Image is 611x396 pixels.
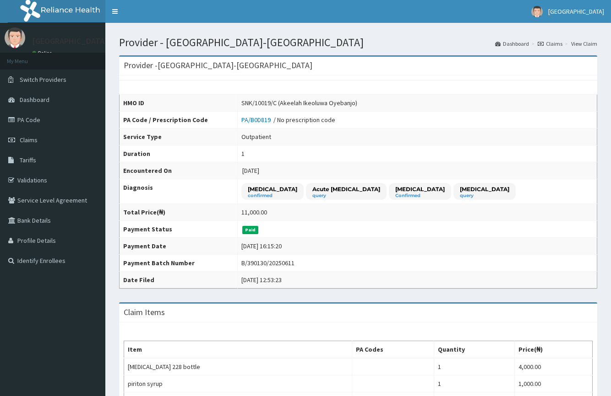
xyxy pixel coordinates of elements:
td: piriton syrup [124,375,352,392]
span: Switch Providers [20,75,66,84]
th: Date Filed [120,272,238,289]
td: [MEDICAL_DATA] 228 bottle [124,358,352,375]
th: Total Price(₦) [120,204,238,221]
a: Online [32,50,54,56]
h3: Claim Items [124,308,165,316]
p: [MEDICAL_DATA] [248,185,297,193]
h1: Provider - [GEOGRAPHIC_DATA]-[GEOGRAPHIC_DATA] [119,37,597,48]
a: Claims [538,40,562,48]
a: Dashboard [495,40,529,48]
th: PA Codes [352,341,434,359]
th: Item [124,341,352,359]
span: Claims [20,136,38,144]
div: [DATE] 12:53:23 [241,275,282,284]
th: Encountered On [120,162,238,179]
small: query [460,193,509,198]
small: confirmed [248,193,297,198]
th: Payment Date [120,238,238,255]
td: 4,000.00 [515,358,593,375]
span: [GEOGRAPHIC_DATA] [548,7,604,16]
p: [MEDICAL_DATA] [460,185,509,193]
span: Tariffs [20,156,36,164]
p: [MEDICAL_DATA] [395,185,445,193]
small: Confirmed [395,193,445,198]
div: 1 [241,149,245,158]
h3: Provider - [GEOGRAPHIC_DATA]-[GEOGRAPHIC_DATA] [124,61,312,70]
th: Payment Status [120,221,238,238]
th: Service Type [120,128,238,145]
div: SNK/10019/C (Akeelah Ikeoluwa Oyebanjo) [241,98,357,107]
img: User Image [531,6,543,17]
th: Diagnosis [120,179,238,204]
div: [DATE] 16:15:20 [241,241,282,251]
th: PA Code / Prescription Code [120,112,238,128]
div: 11,000.00 [241,208,267,217]
th: Price(₦) [515,341,593,359]
a: View Claim [571,40,597,48]
small: query [312,193,380,198]
td: 1 [434,358,515,375]
span: Paid [242,226,259,234]
span: [DATE] [242,166,259,175]
p: Acute [MEDICAL_DATA] [312,185,380,193]
th: HMO ID [120,95,238,112]
p: [GEOGRAPHIC_DATA] [32,37,108,45]
a: PA/B0D819 [241,116,273,124]
span: Dashboard [20,96,49,104]
div: / No prescription code [241,115,335,124]
div: B/390130/20250611 [241,258,295,268]
img: User Image [5,27,25,48]
td: 1 [434,375,515,392]
td: 1,000.00 [515,375,593,392]
th: Quantity [434,341,515,359]
div: Outpatient [241,132,271,141]
th: Payment Batch Number [120,255,238,272]
th: Duration [120,145,238,162]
